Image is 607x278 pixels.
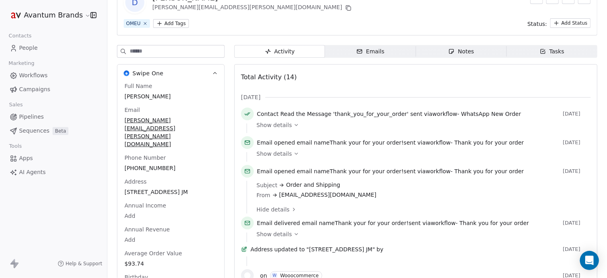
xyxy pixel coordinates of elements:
[257,110,521,118] span: ' thank_you_for_your_order ' sent via workflow -
[10,8,85,22] button: Avantum Brands
[153,19,189,28] button: Add Tags
[123,178,148,186] span: Address
[53,127,68,135] span: Beta
[257,220,300,226] span: Email delivered
[540,47,564,56] div: Tasks
[125,260,217,268] span: $93.74
[241,93,261,101] span: [DATE]
[257,121,292,129] span: Show details
[126,20,140,27] div: OMEU
[257,111,331,117] span: Contact Read the Message
[152,3,353,13] div: [PERSON_NAME][EMAIL_ADDRESS][PERSON_NAME][DOMAIN_NAME]
[5,30,35,42] span: Contacts
[117,65,224,82] button: Swipe OneSwipe One
[257,206,290,213] span: Hide details
[19,127,49,135] span: Sequences
[241,73,297,81] span: Total Activity (14)
[563,220,591,226] span: [DATE]
[6,166,101,179] a: AI Agents
[11,10,21,20] img: fav-icon-160x160.png
[6,152,101,165] a: Apps
[257,219,529,227] span: email name sent via workflow -
[125,164,217,172] span: [PHONE_NUMBER]
[257,150,292,158] span: Show details
[335,220,409,226] span: Thank your for your order!
[125,92,217,100] span: [PERSON_NAME]
[257,168,295,174] span: Email opened
[274,245,305,253] span: updated to
[24,10,83,20] span: Avantum Brands
[125,116,217,148] span: [PERSON_NAME][EMAIL_ADDRESS][PERSON_NAME][DOMAIN_NAME]
[257,167,524,175] span: email name sent via workflow -
[330,168,404,174] span: Thank your for your order!
[6,140,25,152] span: Tools
[448,47,474,56] div: Notes
[6,110,101,123] a: Pipelines
[580,251,599,270] div: Open Intercom Messenger
[257,191,270,199] span: From
[6,83,101,96] a: Campaigns
[257,139,295,146] span: Email opened
[6,41,101,55] a: People
[6,69,101,82] a: Workflows
[563,246,591,253] span: [DATE]
[6,99,26,111] span: Sales
[19,154,33,162] span: Apps
[123,249,184,257] span: Average Order Value
[19,85,50,94] span: Campaigns
[286,181,340,189] span: Order and Shipping
[563,168,591,174] span: [DATE]
[563,139,591,146] span: [DATE]
[124,70,129,76] img: Swipe One
[19,113,44,121] span: Pipelines
[251,245,273,253] span: Address
[132,69,163,77] span: Swipe One
[257,121,585,129] a: Show details
[66,260,102,267] span: Help & Support
[125,236,217,244] span: Add
[123,82,154,90] span: Full Name
[257,139,524,147] span: email name sent via workflow -
[19,168,46,176] span: AI Agents
[123,154,167,162] span: Phone Number
[377,245,383,253] span: by
[455,139,524,146] span: Thank you for your order
[123,225,171,233] span: Annual Revenue
[461,111,521,117] span: WhatsApp New Order
[125,188,217,196] span: [STREET_ADDRESS] JM
[123,202,168,209] span: Annual Income
[459,220,529,226] span: Thank you for your order
[257,230,585,238] a: Show details
[279,191,377,199] span: [EMAIL_ADDRESS][DOMAIN_NAME]
[527,20,547,28] span: Status:
[125,212,217,220] span: Add
[257,230,292,238] span: Show details
[330,139,404,146] span: Thank your for your order!
[123,106,142,114] span: Email
[563,111,591,117] span: [DATE]
[19,71,48,80] span: Workflows
[257,206,585,213] a: Hide details
[5,57,38,69] span: Marketing
[455,168,524,174] span: Thank you for your order
[19,44,38,52] span: People
[307,245,375,253] span: "[STREET_ADDRESS] JM"
[6,124,101,137] a: SequencesBeta
[550,18,591,28] button: Add Status
[58,260,102,267] a: Help & Support
[257,181,277,189] span: Subject
[257,150,585,158] a: Show details
[356,47,384,56] div: Emails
